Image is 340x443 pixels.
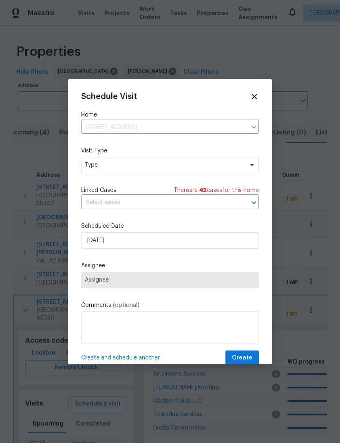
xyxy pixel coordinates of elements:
label: Assignee [81,262,259,270]
span: Close [250,92,259,101]
span: Linked Cases [81,186,116,194]
span: (optional) [113,302,139,308]
button: Open [248,197,260,208]
span: Type [85,161,243,169]
label: Home [81,111,259,119]
input: M/D/YYYY [81,232,259,249]
label: Scheduled Date [81,222,259,230]
button: Create [225,350,259,366]
span: Assignee [85,277,255,283]
label: Comments [81,301,259,309]
span: 42 [199,187,207,193]
label: Visit Type [81,147,259,155]
span: Create [232,353,252,363]
input: Enter in an address [81,121,247,134]
span: Create and schedule another [81,354,160,362]
input: Select cases [81,196,236,209]
span: There are case s for this home [174,186,259,194]
span: Schedule Visit [81,93,137,101]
